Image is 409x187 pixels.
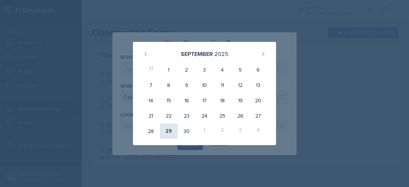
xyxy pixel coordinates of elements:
div: 19 [231,93,249,108]
div: 29 [160,123,178,139]
div: 2 [178,62,196,77]
div: 7 [142,77,160,93]
div: 21 [142,108,160,123]
div: 5 [231,62,249,77]
div: 13 [249,77,267,93]
div: 6 [249,62,267,77]
div: 22 [160,108,178,123]
div: 12 [231,77,249,93]
div: 26 [231,108,249,123]
div: 2 [213,123,231,139]
div: September [181,50,213,58]
div: 20 [249,93,267,108]
div: 15 [160,93,178,108]
div: 27 [249,108,267,123]
div: 24 [196,108,213,123]
div: 14 [142,93,160,108]
div: 4 [249,123,267,139]
div: 2025 [214,50,228,58]
div: 4 [213,62,231,77]
div: 1 [160,62,178,77]
div: 8 [160,77,178,93]
div: 16 [178,93,196,108]
div: 28 [142,123,160,139]
div: 31 [142,62,160,77]
div: 1 [196,123,213,139]
div: 23 [178,108,196,123]
div: 18 [213,93,231,108]
div: 30 [178,123,196,139]
div: 10 [196,77,213,93]
div: 25 [213,108,231,123]
div: 11 [213,77,231,93]
div: 17 [196,93,213,108]
div: 3 [196,62,213,77]
div: 9 [178,77,196,93]
div: 3 [231,123,249,139]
